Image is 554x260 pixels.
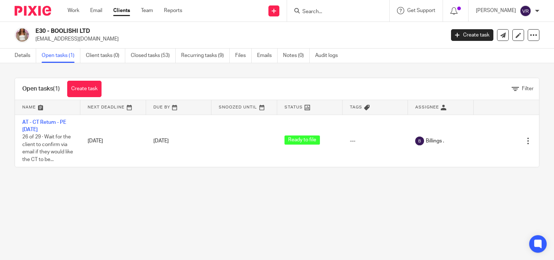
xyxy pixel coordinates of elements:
[302,9,367,15] input: Search
[15,6,51,16] img: Pixie
[67,81,102,97] a: Create task
[350,105,362,109] span: Tags
[113,7,130,14] a: Clients
[284,105,303,109] span: Status
[520,5,531,17] img: svg%3E
[153,138,169,144] span: [DATE]
[407,8,435,13] span: Get Support
[284,135,320,145] span: Ready to file
[22,134,73,162] span: 26 of 29 · Wait for the client to confirm via email if they would like the CT to be...
[522,86,534,91] span: Filter
[53,86,60,92] span: (1)
[315,49,343,63] a: Audit logs
[42,49,80,63] a: Open tasks (1)
[131,49,176,63] a: Closed tasks (53)
[219,105,257,109] span: Snoozed Until
[86,49,125,63] a: Client tasks (0)
[15,27,30,43] img: Samie%20Elishi.jpg
[90,7,102,14] a: Email
[181,49,230,63] a: Recurring tasks (9)
[235,49,252,63] a: Files
[80,115,146,167] td: [DATE]
[141,7,153,14] a: Team
[283,49,310,63] a: Notes (0)
[476,7,516,14] p: [PERSON_NAME]
[35,35,440,43] p: [EMAIL_ADDRESS][DOMAIN_NAME]
[257,49,278,63] a: Emails
[22,85,60,93] h1: Open tasks
[164,7,182,14] a: Reports
[35,27,359,35] h2: E30 - BOOLISHI LTD
[426,137,444,145] span: Billings .
[350,137,401,145] div: ---
[451,29,493,41] a: Create task
[415,137,424,145] img: svg%3E
[15,49,36,63] a: Details
[68,7,79,14] a: Work
[22,120,66,132] a: AT - CT Return - PE [DATE]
